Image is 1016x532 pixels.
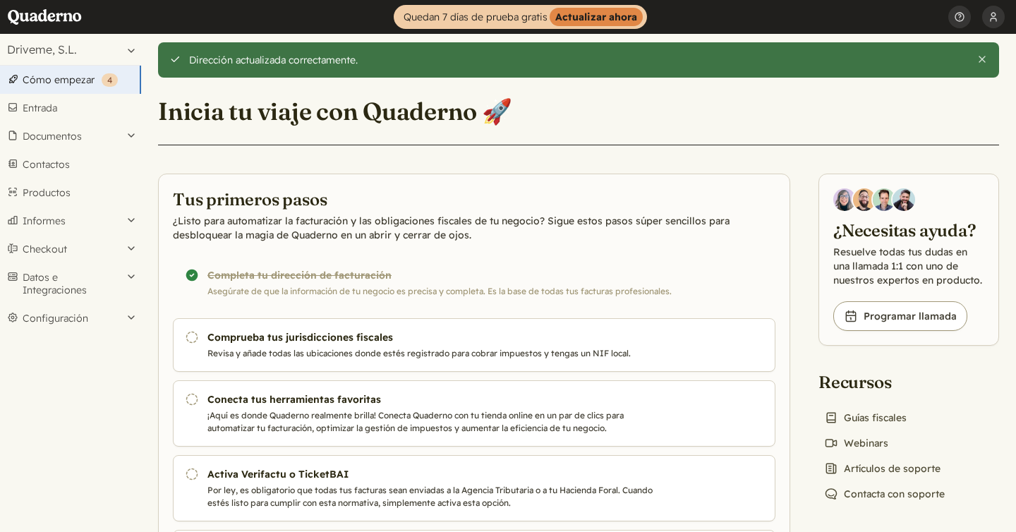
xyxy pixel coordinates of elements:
a: Programar llamada [833,301,967,331]
a: Contacta con soporte [818,484,950,504]
h2: ¿Necesitas ayuda? [833,219,984,242]
button: Cierra esta alerta [976,54,988,65]
h3: Conecta tus herramientas favoritas [207,392,669,406]
h3: Comprueba tus jurisdicciones fiscales [207,330,669,344]
span: 4 [107,75,112,85]
a: Activa Verifactu o TicketBAI Por ley, es obligatorio que todas tus facturas sean enviadas a la Ag... [173,455,775,521]
img: Diana Carrasco, Account Executive at Quaderno [833,188,856,211]
a: Artículos de soporte [818,459,946,478]
p: ¡Aquí es donde Quaderno realmente brilla! Conecta Quaderno con tu tienda online en un par de clic... [207,409,669,435]
strong: Actualizar ahora [550,8,643,26]
h1: Inicia tu viaje con Quaderno 🚀 [158,96,512,126]
a: Quedan 7 días de prueba gratisActualizar ahora [394,5,647,29]
a: Webinars [818,433,894,453]
p: Resuelve todas tus dudas en una llamada 1:1 con uno de nuestros expertos en producto. [833,245,984,287]
h2: Recursos [818,371,950,394]
p: Por ley, es obligatorio que todas tus facturas sean enviadas a la Agencia Tributaria o a tu Hacie... [207,484,669,509]
img: Ivo Oltmans, Business Developer at Quaderno [873,188,895,211]
p: Revisa y añade todas las ubicaciones donde estés registrado para cobrar impuestos y tengas un NIF... [207,347,669,360]
a: Conecta tus herramientas favoritas ¡Aquí es donde Quaderno realmente brilla! Conecta Quaderno con... [173,380,775,447]
a: Comprueba tus jurisdicciones fiscales Revisa y añade todas las ubicaciones donde estés registrado... [173,318,775,372]
a: Guías fiscales [818,408,912,428]
img: Jairo Fumero, Account Executive at Quaderno [853,188,876,211]
div: Dirección actualizada correctamente. [189,54,966,66]
h2: Tus primeros pasos [173,188,775,211]
h3: Activa Verifactu o TicketBAI [207,467,669,481]
img: Javier Rubio, DevRel at Quaderno [893,188,915,211]
p: ¿Listo para automatizar la facturación y las obligaciones fiscales de tu negocio? Sigue estos pas... [173,214,775,242]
